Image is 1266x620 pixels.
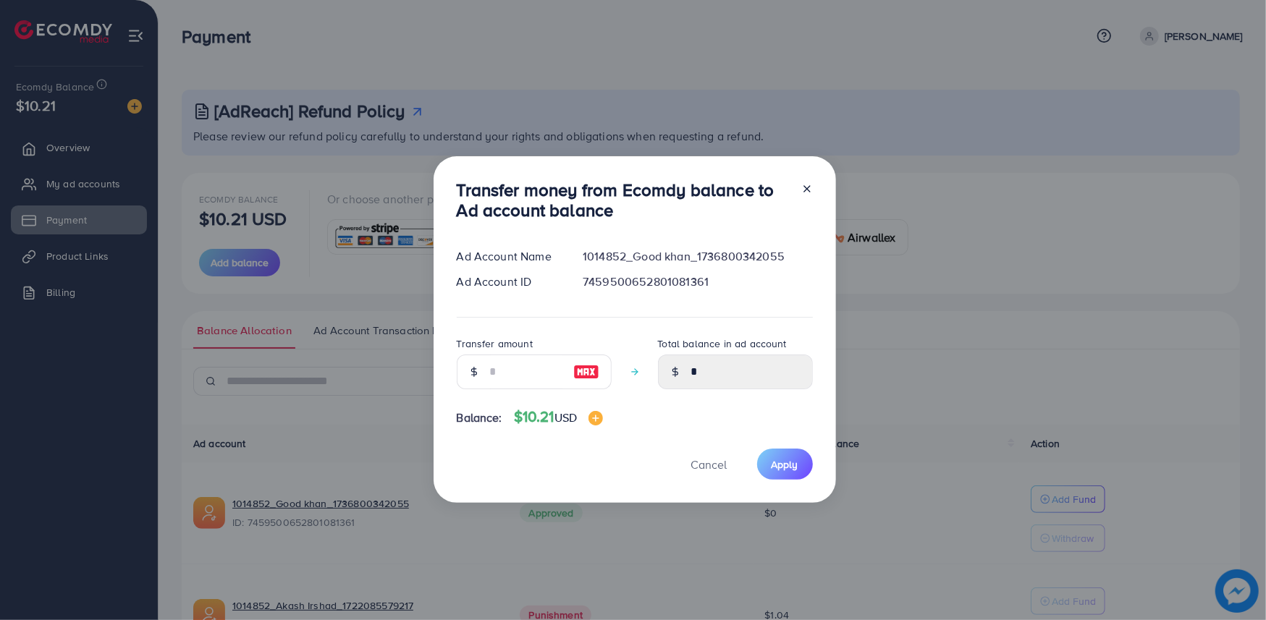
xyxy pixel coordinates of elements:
[445,248,572,265] div: Ad Account Name
[571,273,824,290] div: 7459500652801081361
[772,457,798,472] span: Apply
[554,409,577,425] span: USD
[457,179,790,221] h3: Transfer money from Ecomdy balance to Ad account balance
[514,408,603,426] h4: $10.21
[588,411,603,425] img: image
[673,449,746,480] button: Cancel
[571,248,824,265] div: 1014852_Good khan_1736800342055
[573,363,599,381] img: image
[445,273,572,290] div: Ad Account ID
[757,449,813,480] button: Apply
[658,336,787,351] label: Total balance in ad account
[691,456,727,472] span: Cancel
[457,336,533,351] label: Transfer amount
[457,409,502,426] span: Balance:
